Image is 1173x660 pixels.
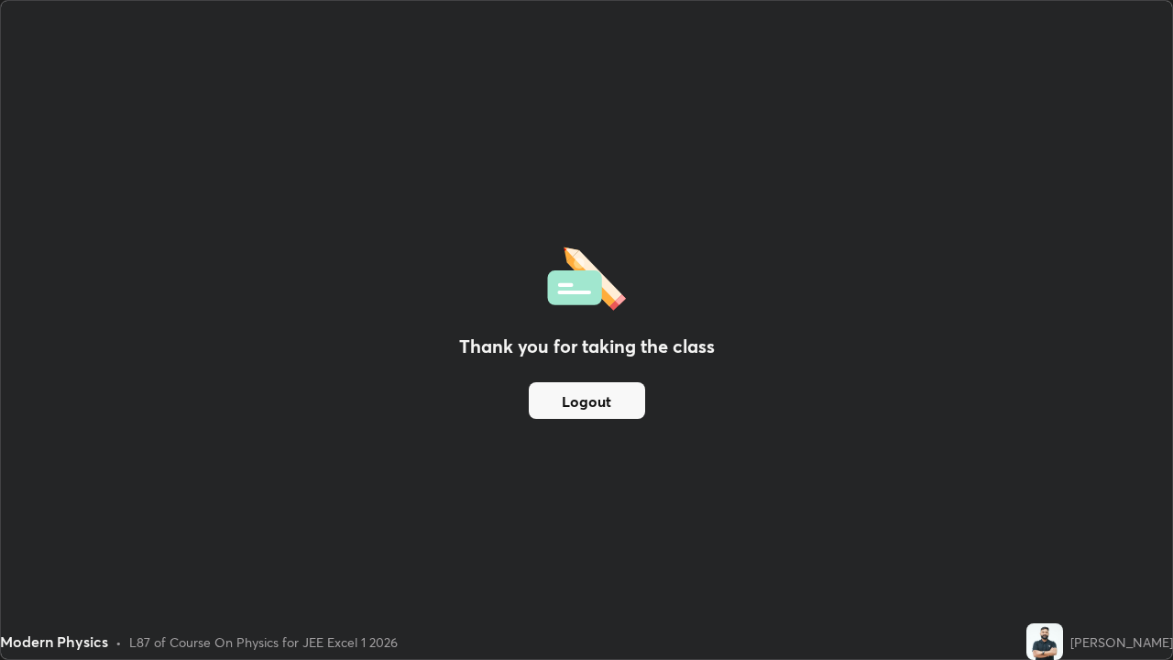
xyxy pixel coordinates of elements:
[459,333,715,360] h2: Thank you for taking the class
[1026,623,1063,660] img: a52c51f543ea4b2fa32221ed82e60da0.jpg
[547,241,626,311] img: offlineFeedback.1438e8b3.svg
[115,632,122,652] div: •
[529,382,645,419] button: Logout
[129,632,398,652] div: L87 of Course On Physics for JEE Excel 1 2026
[1070,632,1173,652] div: [PERSON_NAME]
